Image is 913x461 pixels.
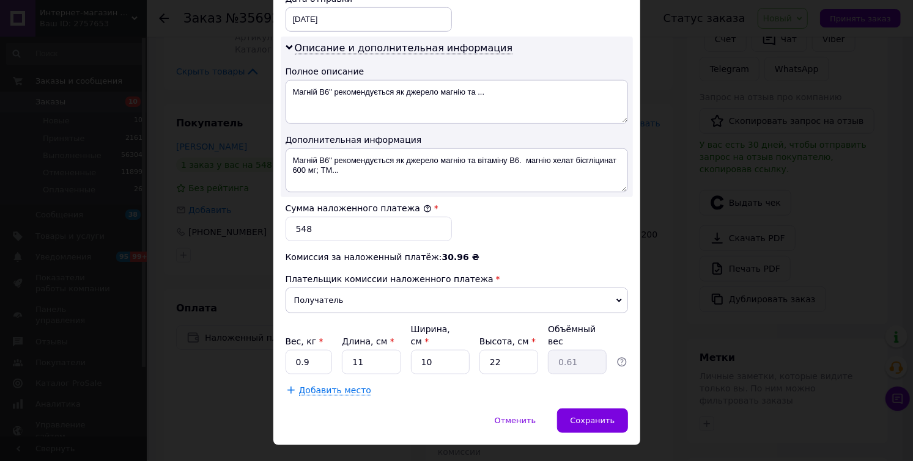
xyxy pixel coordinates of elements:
[286,134,628,146] div: Дополнительная информация
[286,148,628,192] textarea: Магній В6" рекомендується як джерело магнію та вітаміну В6. магнію хелат бісгліцинат 600 мг; ТМ...
[342,336,394,346] label: Длина, см
[299,385,372,396] span: Добавить место
[548,323,607,347] div: Объёмный вес
[442,252,479,262] span: 30.96 ₴
[479,336,536,346] label: Высота, см
[286,80,628,124] textarea: Магній В6" рекомендується як джерело магнію та ...
[411,324,450,346] label: Ширина, см
[286,65,628,78] div: Полное описание
[295,42,513,54] span: Описание и дополнительная информация
[570,416,615,425] span: Сохранить
[286,288,628,313] span: Получатель
[286,251,628,263] div: Комиссия за наложенный платёж:
[286,274,493,284] span: Плательщик комиссии наложенного платежа
[286,336,323,346] label: Вес, кг
[495,416,536,425] span: Отменить
[286,203,432,213] label: Сумма наложенного платежа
